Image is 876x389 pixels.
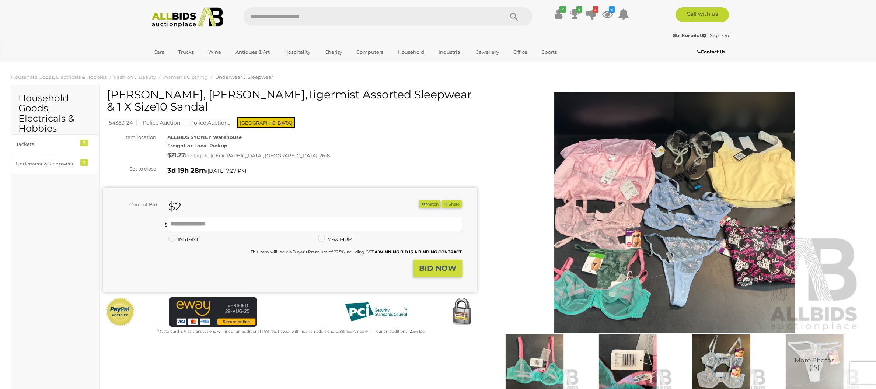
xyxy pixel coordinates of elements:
strong: BID NOW [419,264,456,273]
a: Jewellery [471,46,504,58]
label: MAXIMUM [318,235,352,243]
a: Computers [352,46,388,58]
a: Office [509,46,532,58]
a: Sell with us [676,7,729,22]
button: Share [442,200,462,208]
a: Sports [537,46,562,58]
img: Allbids.com.au [148,7,228,28]
div: Set to close [98,165,162,173]
strong: Strikerpilot [673,32,706,38]
img: ANKO, Dora Larsen,Tigermist Assorted Sleepwear & 1 X Size10 Sandal [488,92,862,333]
button: Watch [419,200,440,208]
span: More Photos (15) [795,357,834,371]
div: 7 [80,159,88,166]
a: Contact Us [697,48,727,56]
a: Wine [203,46,226,58]
span: | [707,32,709,38]
div: Underwear & Sleepwear [16,160,77,168]
mark: Police Auction [139,119,184,126]
label: INSTANT [168,235,199,243]
div: Postage [167,150,477,161]
small: Mastercard & Visa transactions will incur an additional 1.9% fee. Paypal will incur an additional... [157,329,425,334]
i: 6 [609,6,615,13]
strong: $2 [168,200,181,213]
a: Jackets 3 [11,134,99,154]
span: to [GEOGRAPHIC_DATA], [GEOGRAPHIC_DATA], 2618 [205,153,330,158]
button: BID NOW [413,260,462,277]
a: 3 [586,7,597,21]
strong: Freight or Local Pickup [167,143,227,148]
div: 3 [80,140,88,146]
img: eWAY Payment Gateway [169,297,257,327]
img: Official PayPal Seal [105,297,135,327]
a: 54383-24 [105,120,137,126]
li: Watch this item [419,200,440,208]
strong: 3d 19h 28m [167,167,206,175]
mark: Police Auctions [186,119,234,126]
a: Trucks [174,46,199,58]
a: Police Auctions [186,120,234,126]
h2: Household Goods, Electricals & Hobbies [18,93,92,134]
a: Police Auction [139,120,184,126]
b: Contact Us [697,49,725,55]
a: Charity [320,46,347,58]
span: [DATE] 7:27 PM [207,168,246,174]
a: Sign Out [710,32,731,38]
small: This Item will incur a Buyer's Premium of 22.5% including GST. [251,249,462,255]
i: ✔ [559,6,566,13]
img: Secured by Rapid SSL [447,297,477,327]
i: 6 [576,6,582,13]
a: Industrial [434,46,467,58]
a: [GEOGRAPHIC_DATA] [149,58,211,70]
a: Underwear & Sleepwear 7 [11,154,99,174]
a: Fashion & Beauty [114,74,156,80]
a: Household [393,46,429,58]
a: Cars [149,46,169,58]
strong: $21.27 [167,152,185,159]
a: Underwear & Sleepwear [215,74,273,80]
div: Item location [98,133,162,141]
a: 6 [569,7,580,21]
h1: [PERSON_NAME], [PERSON_NAME],Tigermist Assorted Sleepwear & 1 X Size10 Sandal [107,88,475,113]
a: Strikerpilot [673,32,707,38]
span: ( ) [206,168,248,174]
img: PCI DSS compliant [339,297,413,327]
span: [GEOGRAPHIC_DATA] [237,117,295,128]
a: 6 [602,7,613,21]
mark: 54383-24 [105,119,137,126]
a: Household Goods, Electricals & Hobbies [11,74,107,80]
a: ✔ [553,7,564,21]
a: Women's Clothing [163,74,208,80]
b: A WINNING BID IS A BINDING CONTRACT [374,249,462,255]
i: 3 [593,6,598,13]
strong: ALLBIDS SYDNEY Warehouse [167,134,242,140]
a: Antiques & Art [231,46,275,58]
a: Hospitality [279,46,315,58]
div: Jackets [16,140,77,148]
button: Search [496,7,533,26]
div: Current Bid [103,200,163,209]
